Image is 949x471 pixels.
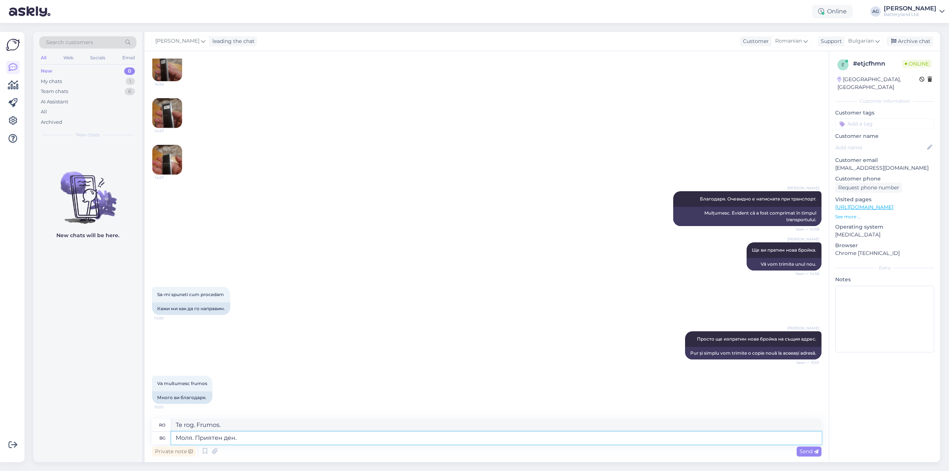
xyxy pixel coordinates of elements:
div: My chats [41,78,62,85]
div: ro [159,419,165,431]
p: New chats will be here. [56,232,119,239]
p: See more ... [835,213,934,220]
div: bg [159,432,165,444]
img: No chats [33,158,142,225]
div: Request phone number [835,183,902,193]
div: Archive chat [887,36,933,46]
span: Send [800,448,819,455]
span: Romanian [775,37,802,45]
p: Customer name [835,132,934,140]
div: 0 [124,67,135,75]
span: Sa-mi spuneti cum procedam [157,292,224,297]
span: 14:57 [155,128,182,134]
div: Batteryland Ltd [884,11,936,17]
span: 15:03 [154,404,182,410]
div: Online [812,5,853,18]
p: Chrome [TECHNICAL_ID] [835,249,934,257]
div: leading the chat [209,37,255,45]
p: Operating system [835,223,934,231]
div: Support [818,37,842,45]
p: Notes [835,276,934,283]
p: [MEDICAL_DATA] [835,231,934,239]
div: 6 [125,88,135,95]
div: Team chats [41,88,68,95]
img: Attachment [152,98,182,128]
input: Add a tag [835,118,934,129]
div: New [41,67,52,75]
p: [EMAIL_ADDRESS][DOMAIN_NAME] [835,164,934,172]
input: Add name [836,143,926,152]
span: Online [902,60,932,68]
div: AG [870,6,881,17]
div: Customer information [835,98,934,105]
textarea: Моля. Приятен ден [171,432,821,444]
span: Seen ✓ 14:58 [791,271,819,276]
span: 14:56 [155,82,182,87]
div: Mulțumesc. Evident că a fost comprimat în timpul transportului. [673,207,821,226]
div: Vă vom trimite unul nou. [747,258,821,271]
span: Bulgarian [848,37,874,45]
span: [PERSON_NAME] [155,37,199,45]
div: Web [62,53,75,63]
span: e [841,62,844,67]
div: All [39,53,48,63]
div: Кажи ми как да го направим. [152,302,230,315]
span: Search customers [46,39,93,46]
div: Archived [41,119,62,126]
span: [PERSON_NAME] [787,185,819,191]
span: Ще ви пратим нова бройка. [752,247,816,253]
p: Browser [835,242,934,249]
span: [PERSON_NAME] [787,325,819,331]
span: Seen ✓ 15:01 [791,360,819,365]
span: Va multumesc frumos [157,381,207,386]
div: Pur și simplu vom trimite o copie nouă la aceeași adresă. [685,347,821,359]
span: Просто ще изпратим нова бройка на същия адрес. [697,336,816,342]
span: 14:59 [154,315,182,321]
a: [PERSON_NAME]Batteryland Ltd [884,6,945,17]
img: Askly Logo [6,38,20,52]
div: AI Assistant [41,98,68,106]
p: Customer email [835,156,934,164]
div: Extra [835,265,934,271]
div: Socials [89,53,107,63]
div: # etjcfhmn [853,59,902,68]
div: [GEOGRAPHIC_DATA], [GEOGRAPHIC_DATA] [837,76,919,91]
div: All [41,108,47,116]
div: Private note [152,447,196,457]
span: [PERSON_NAME] [787,236,819,242]
span: Благодаря. Очевидно е натисната при транспорт. [700,196,816,202]
span: Seen ✓ 14:58 [791,226,819,232]
div: Email [121,53,136,63]
textarea: Vă rog. [171,419,821,431]
img: Attachment [152,52,182,81]
a: [URL][DOMAIN_NAME] [835,204,893,210]
div: 1 [126,78,135,85]
div: Customer [740,37,769,45]
span: 14:57 [155,175,182,180]
img: Attachment [152,145,182,175]
p: Visited pages [835,196,934,203]
div: Много ви благодаря. [152,391,212,404]
div: [PERSON_NAME] [884,6,936,11]
p: Customer tags [835,109,934,117]
span: New chats [76,132,100,138]
p: Customer phone [835,175,934,183]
